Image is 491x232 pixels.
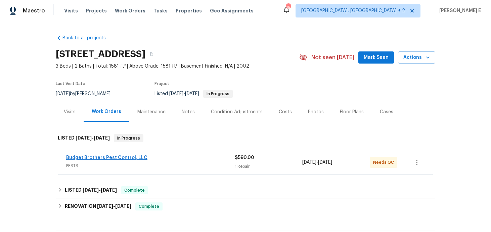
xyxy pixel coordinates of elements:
span: - [169,91,199,96]
span: Visits [64,7,78,14]
span: Mark Seen [364,53,389,62]
div: Floor Plans [340,109,364,115]
button: Mark Seen [358,51,394,64]
div: LISTED [DATE]-[DATE]In Progress [56,127,435,149]
a: Budget Brothers Pest Control, LLC [66,155,147,160]
div: LISTED [DATE]-[DATE]Complete [56,182,435,198]
span: [DATE] [185,91,199,96]
span: [DATE] [115,204,131,208]
div: Notes [182,109,195,115]
span: Tasks [153,8,168,13]
span: - [97,204,131,208]
span: In Progress [204,92,232,96]
span: Maestro [23,7,45,14]
div: Costs [279,109,292,115]
span: Project [154,82,169,86]
span: - [83,188,117,192]
span: Complete [136,203,162,210]
span: [DATE] [97,204,113,208]
span: In Progress [115,135,143,142]
span: [PERSON_NAME] E [437,7,481,14]
button: Actions [398,51,435,64]
span: Listed [154,91,233,96]
div: Work Orders [92,108,121,115]
span: Projects [86,7,107,14]
h6: LISTED [58,134,110,142]
span: $590.00 [235,155,254,160]
span: [DATE] [318,160,332,165]
span: [DATE] [101,188,117,192]
div: RENOVATION [DATE]-[DATE]Complete [56,198,435,215]
span: Actions [403,53,430,62]
div: Photos [308,109,324,115]
span: Not seen [DATE] [311,54,354,61]
span: [DATE] [169,91,183,96]
span: - [302,159,332,166]
span: [DATE] [76,136,92,140]
span: - [76,136,110,140]
span: [DATE] [83,188,99,192]
div: Visits [64,109,76,115]
span: [GEOGRAPHIC_DATA], [GEOGRAPHIC_DATA] + 2 [301,7,405,14]
span: [DATE] [94,136,110,140]
div: by [PERSON_NAME] [56,90,119,98]
a: Back to all projects [56,35,120,41]
span: Work Orders [115,7,145,14]
div: Condition Adjustments [211,109,263,115]
span: Needs QC [373,159,397,166]
h2: [STREET_ADDRESS] [56,51,145,57]
div: Maintenance [137,109,166,115]
span: Last Visit Date [56,82,85,86]
span: Geo Assignments [210,7,254,14]
button: Copy Address [145,48,158,60]
h6: LISTED [65,186,117,194]
span: PESTS [66,162,235,169]
div: 19 [286,4,291,11]
span: [DATE] [302,160,316,165]
h6: RENOVATION [65,202,131,210]
span: Properties [176,7,202,14]
div: Cases [380,109,393,115]
span: 3 Beds | 2 Baths | Total: 1581 ft² | Above Grade: 1581 ft² | Basement Finished: N/A | 2002 [56,63,299,70]
span: Complete [122,187,147,194]
span: [DATE] [56,91,70,96]
div: 1 Repair [235,163,302,170]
